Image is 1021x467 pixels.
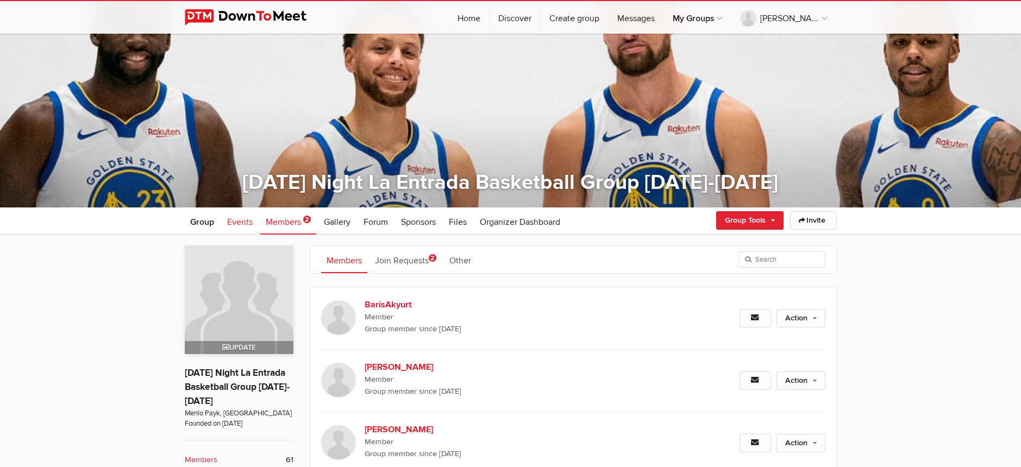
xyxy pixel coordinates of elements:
img: BarisAkyurt [321,300,356,335]
a: [DATE] Night La Entrada Basketball Group [DATE]-[DATE] [185,367,290,407]
b: [PERSON_NAME] [365,423,550,436]
a: Events [222,207,258,235]
input: Search [738,251,825,268]
a: [DATE] Night La Entrada Basketball Group [DATE]-[DATE] [242,170,778,195]
a: Discover [490,1,540,34]
a: Create group [541,1,608,34]
span: Gallery [324,217,350,228]
img: Nuno Goncalves [321,363,356,397]
a: Sponsors [396,207,441,235]
a: My Groups [664,1,731,34]
a: Group [185,207,220,235]
span: Group member since [DATE] [365,386,674,397]
span: Sponsors [401,217,436,228]
a: BarisAkyurt Member Group member since [DATE] [321,287,674,349]
a: Invite [790,211,837,230]
a: Home [449,1,489,34]
a: Join Requests2 [369,246,442,273]
span: Events [227,217,253,228]
a: Members [321,246,367,273]
span: Update [222,343,255,352]
span: Group [190,217,214,228]
b: [PERSON_NAME] [365,361,550,374]
a: Forum [358,207,393,235]
a: Other [444,246,477,273]
img: Thursday Night La Entrada Basketball Group 2025-2026 [185,245,293,354]
img: Mychal Augustine [321,425,356,460]
a: Group Tools [716,211,784,230]
a: Action [776,309,825,327]
a: [PERSON_NAME] [731,1,836,34]
a: Members 2 [260,207,316,235]
a: Files [443,207,472,235]
a: Messages [609,1,663,34]
span: Member [365,436,674,448]
span: Group member since [DATE] [365,323,674,335]
span: Menlo Payk, [GEOGRAPHIC_DATA] [185,408,293,419]
span: Group member since [DATE] [365,448,674,460]
a: Update [185,245,293,354]
img: DownToMeet [185,9,323,26]
a: Action [776,371,825,390]
span: Member [365,311,674,323]
span: Founded on [DATE] [185,419,293,429]
a: Action [776,434,825,452]
b: Members [185,454,217,466]
a: Members 61 [185,454,293,466]
a: [PERSON_NAME] Member Group member since [DATE] [321,349,674,412]
span: Member [365,374,674,386]
span: 2 [429,254,436,262]
a: Gallery [318,207,356,235]
span: Files [449,217,467,228]
span: 2 [303,216,311,223]
span: Organizer Dashboard [480,217,560,228]
b: BarisAkyurt [365,298,550,311]
span: Forum [364,217,388,228]
span: 61 [286,454,293,466]
a: Organizer Dashboard [474,207,566,235]
span: Members [266,217,301,228]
